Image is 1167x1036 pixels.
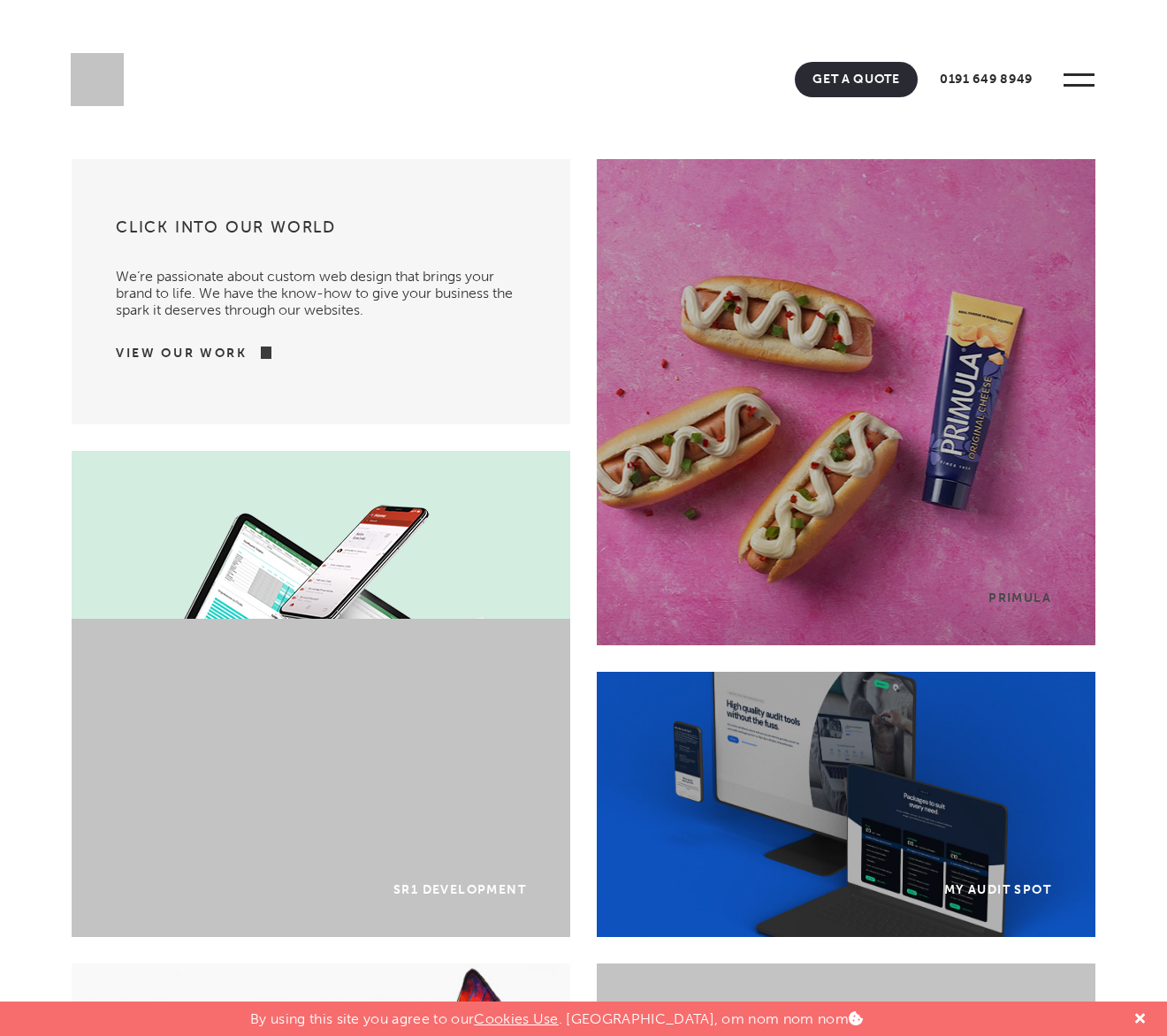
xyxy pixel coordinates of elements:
a: 0191 649 8949 [922,62,1050,97]
a: Cookies Use [474,1010,559,1027]
img: arrow [248,347,271,359]
div: Primula [988,590,1051,606]
div: My Audit Spot [944,882,1051,897]
a: Primula [597,159,1095,645]
div: SR1 Development [393,882,526,897]
a: SR1 Development Background SR1 Development SR1 Development SR1 Development SR1 Development Gradie... [72,451,570,937]
h3: Click into our world [116,217,526,250]
p: We’re passionate about custom web design that brings your brand to life. We have the know-how to ... [116,250,526,318]
img: Sleeky Web Design Newcastle [71,53,124,106]
a: Get A Quote [795,62,918,97]
a: My Audit Spot [597,672,1095,937]
a: View Our Work [116,345,248,362]
p: By using this site you agree to our . [GEOGRAPHIC_DATA], om nom nom nom [250,1002,863,1027]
